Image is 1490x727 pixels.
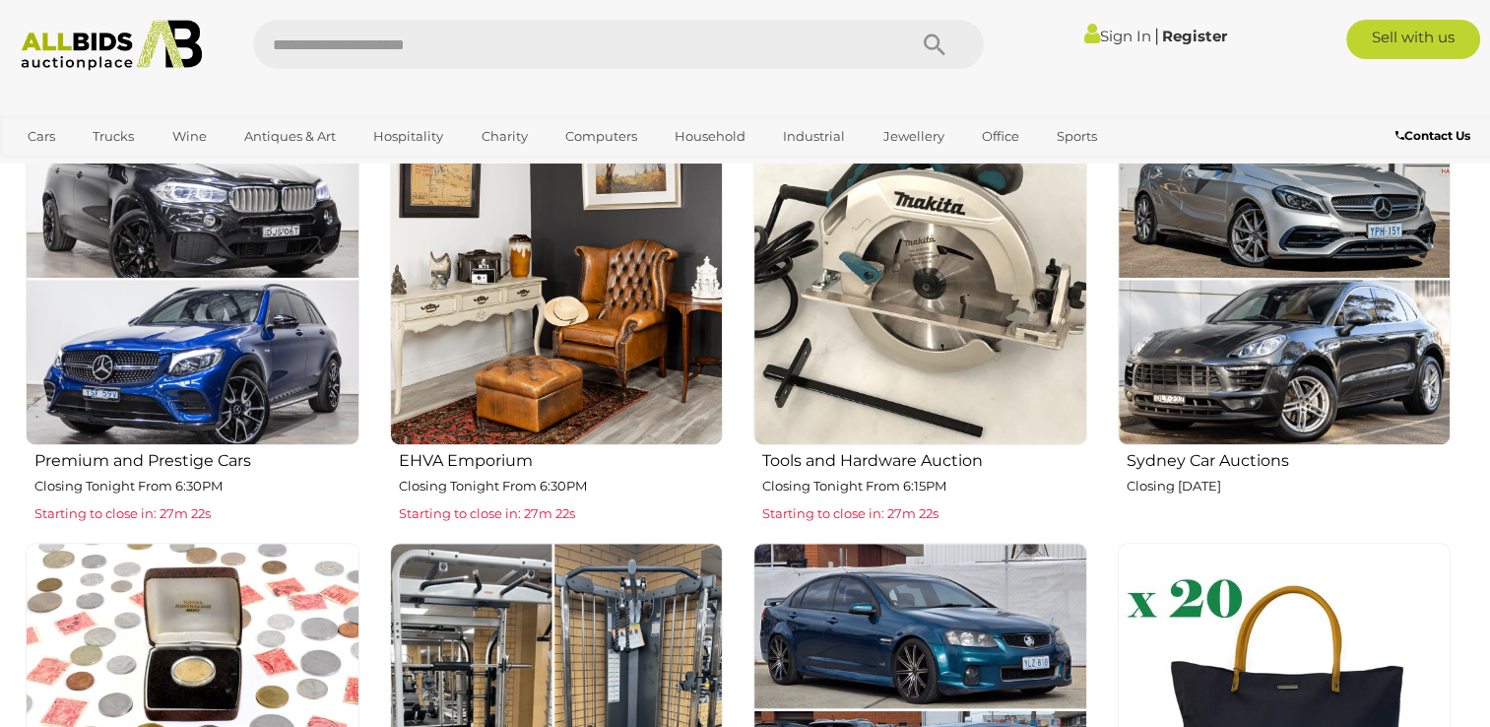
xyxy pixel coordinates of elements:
a: Cars [15,120,68,153]
a: Sell with us [1346,20,1480,59]
a: Hospitality [360,120,456,153]
a: Computers [552,120,650,153]
a: Wine [160,120,220,153]
a: Contact Us [1395,125,1475,147]
a: Sign In [1084,27,1151,45]
span: Starting to close in: 27m 22s [399,505,575,521]
img: EHVA Emporium [390,112,724,446]
img: Sydney Car Auctions [1118,112,1452,446]
a: Office [969,120,1032,153]
b: Contact Us [1395,128,1470,143]
a: Charity [468,120,540,153]
span: Starting to close in: 27m 22s [762,505,939,521]
img: Tools and Hardware Auction [753,112,1087,446]
a: Antiques & Art [231,120,349,153]
a: Premium and Prestige Cars Closing Tonight From 6:30PM Starting to close in: 27m 22s [25,111,359,527]
h2: Premium and Prestige Cars [34,447,359,470]
h2: Sydney Car Auctions [1127,447,1452,470]
h2: EHVA Emporium [399,447,724,470]
a: EHVA Emporium Closing Tonight From 6:30PM Starting to close in: 27m 22s [389,111,724,527]
a: Trucks [80,120,147,153]
span: | [1154,25,1159,46]
a: Household [662,120,758,153]
p: Closing [DATE] [1127,475,1452,497]
a: Jewellery [871,120,957,153]
img: Premium and Prestige Cars [26,112,359,446]
img: Allbids.com.au [11,20,212,71]
a: Register [1162,27,1227,45]
button: Search [885,20,984,69]
p: Closing Tonight From 6:30PM [34,475,359,497]
a: Tools and Hardware Auction Closing Tonight From 6:15PM Starting to close in: 27m 22s [752,111,1087,527]
a: [GEOGRAPHIC_DATA] [15,153,180,185]
a: Sydney Car Auctions Closing [DATE] [1117,111,1452,527]
a: Industrial [770,120,858,153]
p: Closing Tonight From 6:30PM [399,475,724,497]
span: Starting to close in: 27m 22s [34,505,211,521]
p: Closing Tonight From 6:15PM [762,475,1087,497]
h2: Tools and Hardware Auction [762,447,1087,470]
a: Sports [1044,120,1110,153]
